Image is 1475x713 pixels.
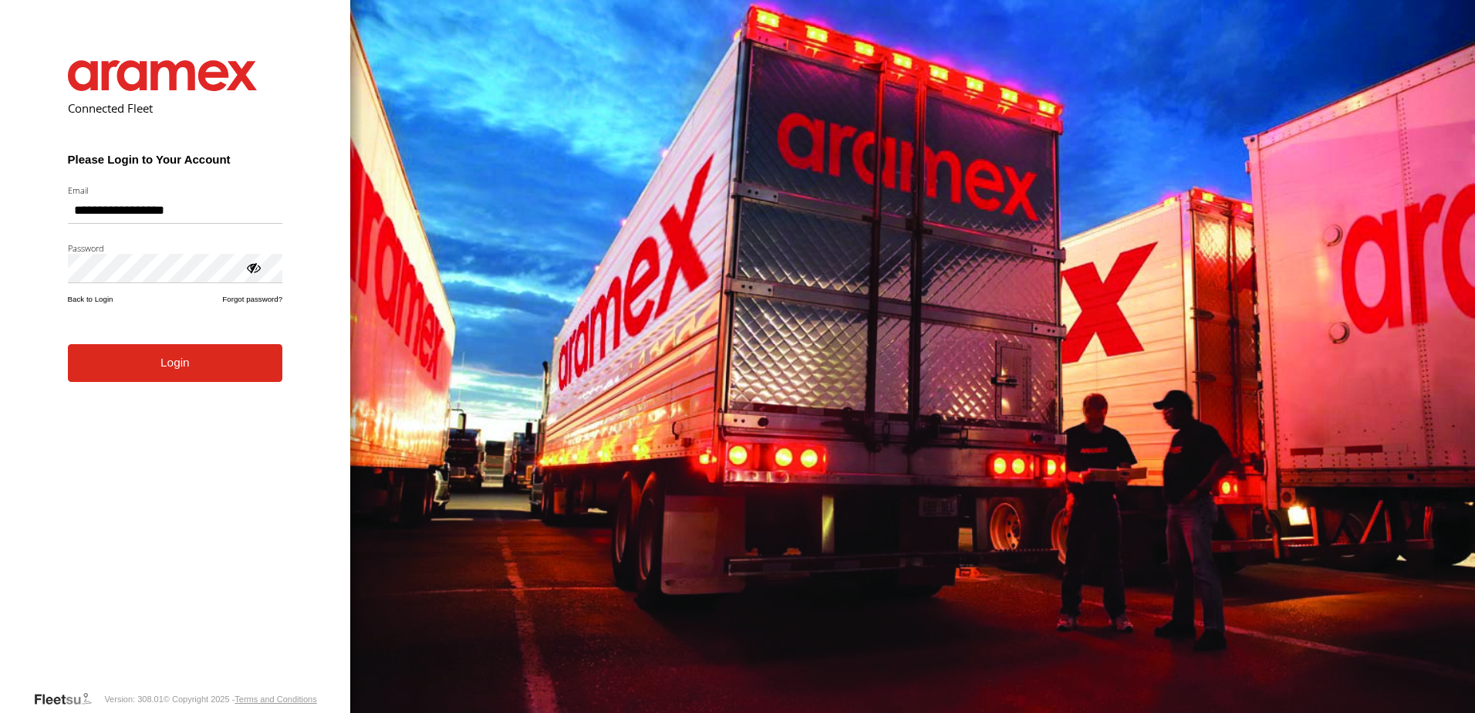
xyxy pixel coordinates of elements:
label: Password [68,242,283,254]
h2: Connected Fleet [68,100,283,116]
img: Aramex [68,60,258,91]
div: © Copyright 2025 - [164,694,317,704]
a: Forgot password? [222,295,282,303]
a: Visit our Website [33,691,104,707]
label: Email [68,184,283,196]
a: Back to Login [68,295,113,303]
h3: Please Login to Your Account [68,153,283,166]
div: Version: 308.01 [104,694,163,704]
button: Login [68,344,283,382]
a: Terms and Conditions [235,694,316,704]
